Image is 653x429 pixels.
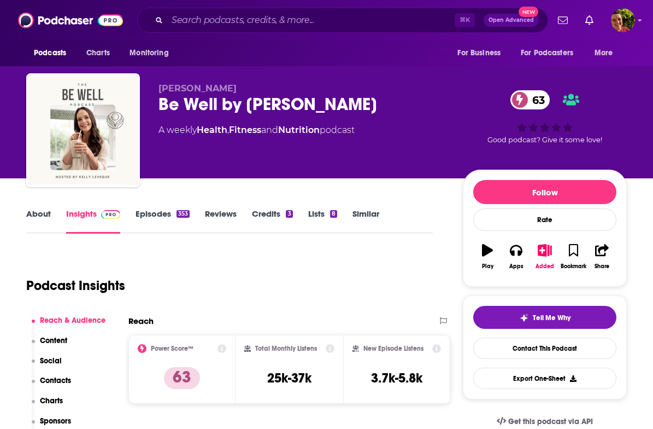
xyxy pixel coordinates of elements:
[473,180,616,204] button: Follow
[587,43,627,63] button: open menu
[509,263,523,270] div: Apps
[26,43,80,63] button: open menu
[261,125,278,135] span: and
[521,90,550,109] span: 63
[554,11,572,30] a: Show notifications dropdown
[177,210,190,218] div: 353
[205,208,237,234] a: Reviews
[487,136,602,144] span: Good podcast? Give it some love!
[473,208,616,231] div: Rate
[473,306,616,329] button: tell me why sparkleTell Me Why
[267,370,311,386] h3: 25k-37k
[197,125,227,135] a: Health
[611,8,635,32] button: Show profile menu
[473,368,616,389] button: Export One-Sheet
[489,18,534,23] span: Open Advanced
[28,76,138,185] img: Be Well by Kelly Leveque
[79,43,116,63] a: Charts
[519,7,538,17] span: New
[531,237,559,276] button: Added
[34,45,66,61] span: Podcasts
[457,45,501,61] span: For Business
[508,417,593,426] span: Get this podcast via API
[252,208,292,234] a: Credits3
[151,345,193,352] h2: Power Score™
[521,45,573,61] span: For Podcasters
[581,11,598,30] a: Show notifications dropdown
[595,45,613,61] span: More
[588,237,616,276] button: Share
[130,45,168,61] span: Monitoring
[473,338,616,359] a: Contact This Podcast
[137,8,548,33] div: Search podcasts, credits, & more...
[227,125,229,135] span: ,
[514,43,589,63] button: open menu
[122,43,183,63] button: open menu
[278,125,320,135] a: Nutrition
[40,356,62,366] p: Social
[40,316,105,325] p: Reach & Audience
[611,8,635,32] img: User Profile
[363,345,423,352] h2: New Episode Listens
[229,125,261,135] a: Fitness
[86,45,110,61] span: Charts
[450,43,514,63] button: open menu
[158,83,237,94] span: [PERSON_NAME]
[167,11,455,29] input: Search podcasts, credits, & more...
[484,14,539,27] button: Open AdvancedNew
[536,263,554,270] div: Added
[482,263,493,270] div: Play
[520,314,528,322] img: tell me why sparkle
[308,208,337,234] a: Lists8
[561,263,586,270] div: Bookmark
[32,396,63,416] button: Charts
[164,367,200,389] p: 63
[463,83,627,151] div: 63Good podcast? Give it some love!
[255,345,317,352] h2: Total Monthly Listens
[330,210,337,218] div: 8
[40,336,67,345] p: Content
[611,8,635,32] span: Logged in as Marz
[40,416,71,426] p: Sponsors
[502,237,530,276] button: Apps
[101,210,120,219] img: Podchaser Pro
[352,208,379,234] a: Similar
[286,210,292,218] div: 3
[510,90,550,109] a: 63
[32,316,106,336] button: Reach & Audience
[26,208,51,234] a: About
[40,376,71,385] p: Contacts
[66,208,120,234] a: InsightsPodchaser Pro
[128,316,154,326] h2: Reach
[32,356,62,376] button: Social
[371,370,422,386] h3: 3.7k-5.8k
[158,124,355,137] div: A weekly podcast
[533,314,570,322] span: Tell Me Why
[32,336,68,356] button: Content
[559,237,587,276] button: Bookmark
[473,237,502,276] button: Play
[595,263,609,270] div: Share
[32,376,72,396] button: Contacts
[136,208,190,234] a: Episodes353
[18,10,123,31] img: Podchaser - Follow, Share and Rate Podcasts
[455,13,475,27] span: ⌘ K
[40,396,63,405] p: Charts
[26,277,125,294] h1: Podcast Insights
